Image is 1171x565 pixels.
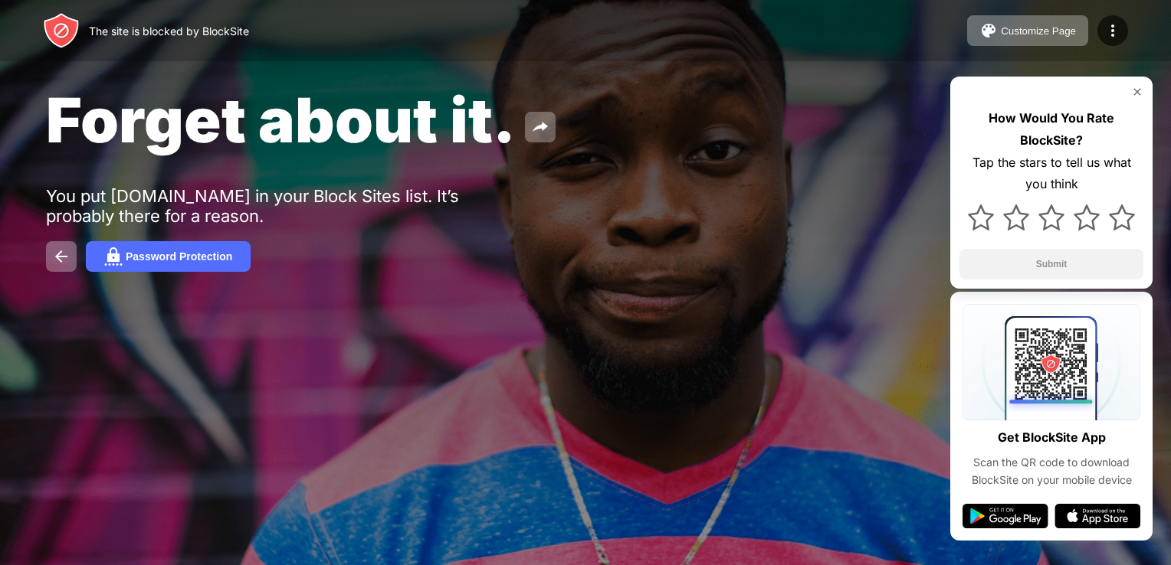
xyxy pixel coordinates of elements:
[1109,204,1135,230] img: star.svg
[968,204,994,230] img: star.svg
[1055,504,1140,528] img: app-store.svg
[531,118,549,136] img: share.svg
[979,21,998,40] img: pallet.svg
[959,152,1143,196] div: Tap the stars to tell us what you think
[998,426,1106,449] div: Get BlockSite App
[1038,204,1064,230] img: star.svg
[46,83,516,157] span: Forget about it.
[52,247,71,266] img: back.svg
[89,24,249,38] div: The site is blocked by BlockSite
[126,250,232,263] div: Password Protection
[46,186,520,226] div: You put [DOMAIN_NAME] in your Block Sites list. It’s probably there for a reason.
[967,15,1088,46] button: Customize Page
[1001,25,1076,37] div: Customize Page
[1003,204,1029,230] img: star.svg
[963,454,1140,488] div: Scan the QR code to download BlockSite on your mobile device
[104,247,123,266] img: password.svg
[959,107,1143,152] div: How Would You Rate BlockSite?
[1074,204,1100,230] img: star.svg
[1131,86,1143,98] img: rate-us-close.svg
[963,504,1048,528] img: google-play.svg
[963,304,1140,420] img: qrcode.svg
[1104,21,1122,40] img: menu-icon.svg
[43,12,80,49] img: header-logo.svg
[959,249,1143,279] button: Submit
[86,241,251,272] button: Password Protection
